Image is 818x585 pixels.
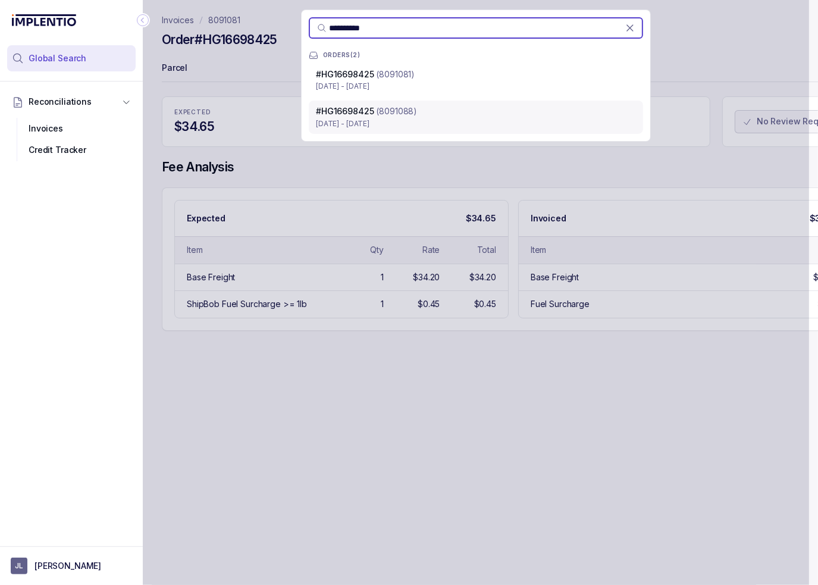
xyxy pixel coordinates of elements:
span: HG16698425 [321,106,374,116]
p: [DATE] - [DATE] [316,80,636,92]
span: User initials [11,558,27,574]
button: Reconciliations [7,89,136,115]
div: Reconciliations [7,115,136,164]
button: User initials[PERSON_NAME] [11,558,132,574]
p: (8091081) [376,68,415,80]
span: # [316,106,374,116]
span: # [316,69,374,79]
span: Global Search [29,52,86,64]
p: ORDERS ( 2 ) [323,52,361,59]
p: (8091088) [376,105,417,117]
div: Collapse Icon [136,13,150,27]
p: [DATE] - [DATE] [316,118,636,130]
p: [PERSON_NAME] [35,560,101,572]
span: HG16698425 [321,69,374,79]
div: Invoices [17,118,126,139]
div: Credit Tracker [17,139,126,161]
span: Reconciliations [29,96,92,108]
